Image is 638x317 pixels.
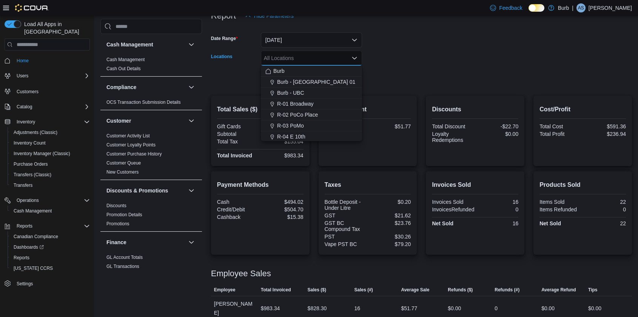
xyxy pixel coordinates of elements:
div: 0 [477,206,518,212]
span: Catalog [17,104,32,110]
span: Users [14,71,90,80]
h3: Report [211,11,236,20]
button: Users [14,71,31,80]
img: Cova [15,4,49,12]
div: Customer [100,131,202,180]
span: Average Refund [541,287,576,293]
button: [DATE] [261,32,362,48]
a: Cash Management [11,206,55,215]
button: Compliance [187,83,196,92]
span: Home [17,58,29,64]
span: GL Transactions [106,263,139,269]
span: Reports [14,222,90,231]
span: Customers [14,86,90,96]
span: Purchase Orders [14,161,48,167]
div: $494.02 [262,199,303,205]
div: $0.20 [369,199,411,205]
p: Burb [558,3,569,12]
button: Inventory [2,117,93,127]
span: Inventory [14,117,90,126]
div: Items Sold [539,199,581,205]
h3: Compliance [106,83,136,91]
button: Finance [106,239,185,246]
strong: Total Invoiced [217,152,252,158]
a: Promotions [106,221,129,226]
div: Cash Management [100,55,202,76]
span: Adjustments (Classic) [14,129,57,135]
span: Refunds ($) [448,287,473,293]
span: Promotion Details [106,212,142,218]
div: -$22.70 [477,123,518,129]
button: [US_STATE] CCRS [8,263,93,274]
span: Catalog [14,102,90,111]
button: Operations [14,196,42,205]
div: $15.38 [262,214,303,220]
span: Average Sale [401,287,429,293]
button: Reports [2,221,93,231]
div: Finance [100,253,202,274]
div: $0.00 [541,304,555,313]
button: Inventory [14,117,38,126]
button: Transfers (Classic) [8,169,93,180]
button: Users [2,71,93,81]
span: Inventory Count [14,140,46,146]
div: $155.04 [262,138,303,145]
div: $983.34 [262,152,303,158]
div: $51.77 [401,304,417,313]
button: Customers [2,86,93,97]
span: Settings [14,279,90,288]
span: Purchase Orders [11,160,90,169]
h2: Payment Methods [217,180,304,189]
a: GL Account Totals [106,255,143,260]
span: Canadian Compliance [11,232,90,241]
h2: Average Spent [325,105,411,114]
div: $504.70 [262,206,303,212]
span: [US_STATE] CCRS [14,265,53,271]
span: Cash Management [106,57,145,63]
h2: Products Sold [539,180,626,189]
a: Transfers (Classic) [11,170,54,179]
button: Cash Management [187,40,196,49]
button: Discounts & Promotions [106,187,185,194]
h3: Cash Management [106,41,153,48]
div: Compliance [100,98,202,110]
button: Reports [8,252,93,263]
button: Catalog [14,102,35,111]
a: Customer Purchase History [106,151,162,157]
span: R-01 Broadway [277,100,314,108]
button: R-02 PoCo Place [261,109,362,120]
span: Feedback [499,4,522,12]
p: | [572,3,573,12]
span: Total Invoiced [261,287,291,293]
div: 0 [584,206,626,212]
label: Locations [211,54,233,60]
span: Transfers [14,182,32,188]
button: Settings [2,278,93,289]
input: Dark Mode [529,4,544,12]
span: Reports [11,253,90,262]
div: Total Discount [432,123,473,129]
div: Choose from the following options [261,66,362,186]
div: Loyalty Redemptions [432,131,473,143]
h2: Total Sales ($) [217,105,304,114]
span: Operations [14,196,90,205]
strong: Net Sold [539,220,561,226]
h3: Employee Sales [211,269,271,278]
a: Canadian Compliance [11,232,61,241]
div: Total Profit [539,131,581,137]
a: [US_STATE] CCRS [11,264,56,273]
span: Customers [17,89,39,95]
div: Gift Cards [217,123,259,129]
span: Reports [14,255,29,261]
span: Tips [588,287,597,293]
button: Purchase Orders [8,159,93,169]
div: $23.76 [369,220,411,226]
a: Purchase Orders [11,160,51,169]
button: Home [2,55,93,66]
div: PST [325,234,366,240]
span: AS [578,3,584,12]
span: Sales (#) [354,287,373,293]
a: Inventory Count [11,138,49,148]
